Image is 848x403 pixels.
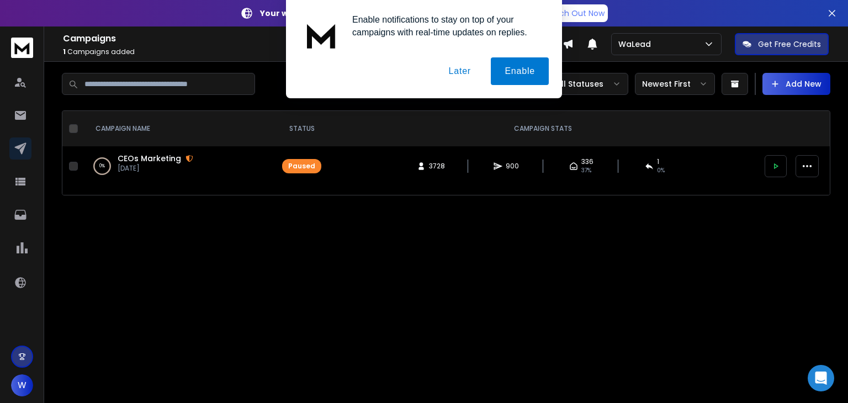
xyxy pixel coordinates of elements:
[808,365,834,391] div: Open Intercom Messenger
[581,157,593,166] span: 336
[99,161,105,172] p: 0 %
[657,166,665,175] span: 0 %
[581,166,591,175] span: 37 %
[657,157,659,166] span: 1
[288,162,315,171] div: Paused
[328,111,758,146] th: CAMPAIGN STATS
[491,57,549,85] button: Enable
[82,111,275,146] th: CAMPAIGN NAME
[275,111,328,146] th: STATUS
[506,162,519,171] span: 900
[299,13,343,57] img: notification icon
[11,374,33,396] button: W
[82,146,275,186] td: 0%CEOs Marketing[DATE]
[118,164,193,173] p: [DATE]
[434,57,484,85] button: Later
[429,162,445,171] span: 3728
[343,13,549,39] div: Enable notifications to stay on top of your campaigns with real-time updates on replies.
[118,153,181,164] a: CEOs Marketing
